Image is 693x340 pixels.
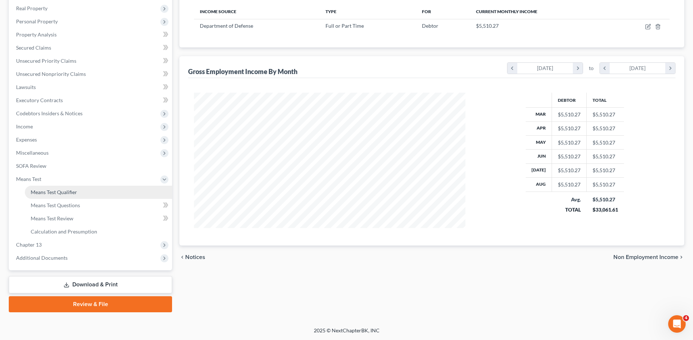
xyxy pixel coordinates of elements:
span: 4 [683,315,689,321]
th: Jun [526,150,552,163]
span: Means Test Review [31,215,73,221]
td: $5,510.27 [587,163,624,177]
i: chevron_right [573,63,583,74]
td: $5,510.27 [587,108,624,121]
th: May [526,135,552,149]
span: Personal Property [16,18,58,24]
div: $5,510.27 [558,125,580,132]
div: Avg. [558,196,581,203]
span: Unsecured Priority Claims [16,58,76,64]
td: $5,510.27 [587,150,624,163]
a: Property Analysis [10,28,172,41]
div: TOTAL [558,206,581,213]
span: Lawsuits [16,84,36,90]
div: $33,061.61 [593,206,618,213]
span: Full or Part Time [325,23,364,29]
div: 2025 © NextChapterBK, INC [138,327,555,340]
span: Codebtors Insiders & Notices [16,110,83,116]
span: Income [16,123,33,130]
div: $5,510.27 [558,111,580,118]
div: Gross Employment Income By Month [188,67,297,76]
button: chevron_left Notices [179,254,205,260]
div: $5,510.27 [558,167,580,174]
a: Lawsuits [10,81,172,94]
a: Calculation and Presumption [25,225,172,238]
i: chevron_right [665,63,675,74]
span: Current Monthly Income [476,9,537,14]
span: Property Analysis [16,31,57,38]
i: chevron_left [179,254,185,260]
th: Debtor [552,93,587,107]
button: Non Employment Income chevron_right [613,254,684,260]
a: Executory Contracts [10,94,172,107]
th: Mar [526,108,552,121]
a: Unsecured Nonpriority Claims [10,67,172,81]
span: Income Source [200,9,236,14]
span: Means Test Questions [31,202,80,208]
span: Additional Documents [16,255,68,261]
td: $5,510.27 [587,135,624,149]
span: Debtor [422,23,438,29]
th: Apr [526,121,552,135]
span: $5,510.27 [476,23,499,29]
th: Aug [526,178,552,192]
i: chevron_right [678,254,684,260]
span: Calculation and Presumption [31,228,97,235]
span: SOFA Review [16,163,46,169]
div: $5,510.27 [558,181,580,188]
span: Executory Contracts [16,97,63,103]
span: Means Test Qualifier [31,189,77,195]
th: [DATE] [526,163,552,177]
i: chevron_left [600,63,610,74]
span: Notices [185,254,205,260]
span: Real Property [16,5,47,11]
td: $5,510.27 [587,121,624,135]
span: Chapter 13 [16,242,42,248]
a: SOFA Review [10,159,172,173]
a: Means Test Questions [25,199,172,212]
td: $5,510.27 [587,178,624,192]
span: Type [325,9,336,14]
span: Unsecured Nonpriority Claims [16,71,86,77]
a: Means Test Qualifier [25,186,172,199]
span: Expenses [16,136,37,143]
span: to [589,65,594,72]
a: Unsecured Priority Claims [10,54,172,67]
span: Means Test [16,176,41,182]
span: Miscellaneous [16,150,49,156]
i: chevron_left [507,63,517,74]
span: Secured Claims [16,45,51,51]
span: Non Employment Income [613,254,678,260]
div: $5,510.27 [558,139,580,146]
iframe: Intercom live chat [668,315,686,333]
div: $5,510.27 [593,196,618,203]
a: Download & Print [9,276,172,293]
div: [DATE] [610,63,666,74]
a: Means Test Review [25,212,172,225]
span: Department of Defense [200,23,253,29]
div: $5,510.27 [558,153,580,160]
a: Secured Claims [10,41,172,54]
span: For [422,9,431,14]
th: Total [587,93,624,107]
div: [DATE] [517,63,573,74]
a: Review & File [9,296,172,312]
